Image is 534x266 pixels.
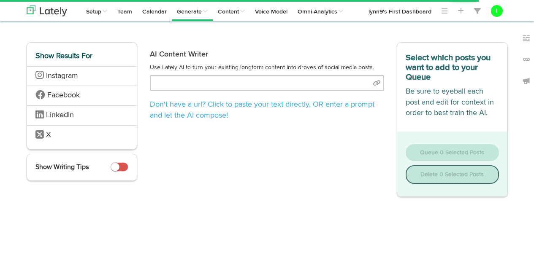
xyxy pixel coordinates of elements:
h3: Select which posts you want to add to your Queue [406,51,499,82]
span: Show Results For [35,52,92,60]
button: Queue 0 Selected Posts [406,144,499,161]
img: announcements_off.svg [522,77,531,85]
img: logo_lately_bg_light.svg [27,5,67,16]
h2: AI Content Writer [150,51,384,59]
img: links_off.svg [522,55,531,64]
p: Use Lately AI to turn your existing longform content into droves of social media posts. [150,63,384,72]
button: l [491,5,503,17]
button: Delete 0 Selected Posts [406,165,499,184]
span: , OR enter a prompt and let the AI compose! [150,101,374,119]
span: X [46,131,51,139]
span: Instagram [46,72,78,80]
span: Facebook [47,91,80,99]
p: Be sure to eyeball each post and edit for context in order to best train the AI. [406,86,499,119]
a: Don't have a url? Click to paste your text directly [150,101,374,119]
img: keywords_off.svg [522,34,531,43]
span: LinkedIn [46,111,74,119]
span: Show Writing Tips [35,164,89,171]
span: Queue 0 Selected Posts [420,150,484,156]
